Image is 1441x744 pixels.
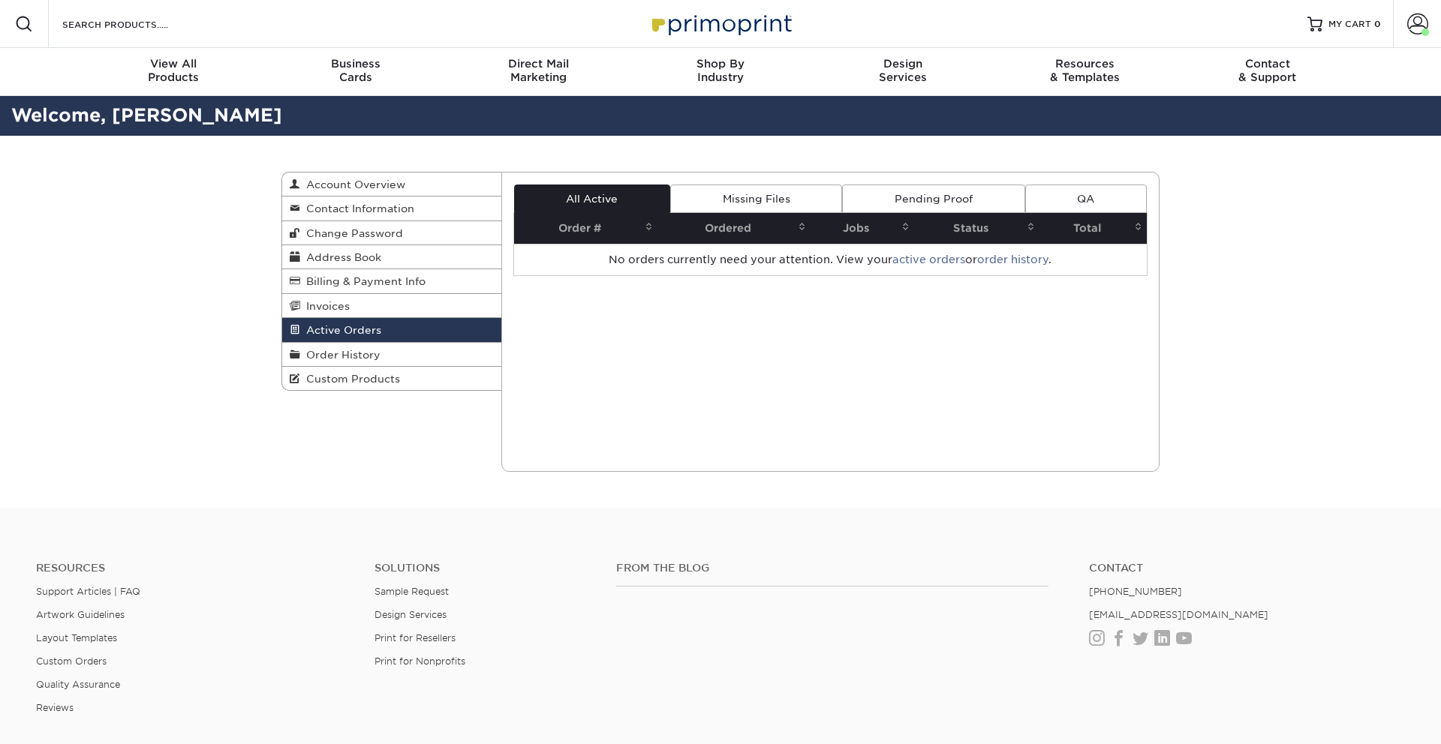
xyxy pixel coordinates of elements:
[36,586,140,597] a: Support Articles | FAQ
[83,57,265,84] div: Products
[61,15,207,33] input: SEARCH PRODUCTS.....
[300,300,350,312] span: Invoices
[300,178,405,190] span: Account Overview
[1374,19,1381,29] span: 0
[1025,184,1147,213] a: QA
[375,609,447,620] a: Design Services
[811,48,994,96] a: DesignServices
[447,48,630,96] a: Direct MailMarketing
[282,221,501,245] a: Change Password
[282,245,501,269] a: Address Book
[447,57,630,70] span: Direct Mail
[265,48,447,96] a: BusinessCards
[616,562,1049,574] h4: From the Blog
[1039,213,1147,244] th: Total
[375,655,465,667] a: Print for Nonprofits
[265,57,447,70] span: Business
[811,213,914,244] th: Jobs
[670,184,842,213] a: Missing Files
[447,57,630,84] div: Marketing
[375,632,456,643] a: Print for Resellers
[282,343,501,367] a: Order History
[36,562,352,574] h4: Resources
[300,251,381,263] span: Address Book
[83,48,265,96] a: View AllProducts
[657,213,811,244] th: Ordered
[300,227,403,239] span: Change Password
[994,57,1176,84] div: & Templates
[282,294,501,318] a: Invoices
[1089,609,1268,620] a: [EMAIL_ADDRESS][DOMAIN_NAME]
[645,7,796,40] img: Primoprint
[36,655,107,667] a: Custom Orders
[375,562,594,574] h4: Solutions
[83,57,265,70] span: View All
[300,202,414,214] span: Contact Information
[630,57,812,70] span: Shop By
[265,57,447,84] div: Cards
[514,244,1148,275] td: No orders currently need your attention. View your or .
[1089,562,1405,574] a: Contact
[811,57,994,70] span: Design
[300,373,400,385] span: Custom Products
[892,253,965,265] a: active orders
[1176,57,1358,70] span: Contact
[630,57,812,84] div: Industry
[514,184,670,213] a: All Active
[282,196,501,220] a: Contact Information
[36,609,125,620] a: Artwork Guidelines
[282,318,501,342] a: Active Orders
[300,349,381,361] span: Order History
[36,702,74,713] a: Reviews
[1176,57,1358,84] div: & Support
[300,275,426,287] span: Billing & Payment Info
[630,48,812,96] a: Shop ByIndustry
[994,48,1176,96] a: Resources& Templates
[842,184,1024,213] a: Pending Proof
[1176,48,1358,96] a: Contact& Support
[914,213,1039,244] th: Status
[811,57,994,84] div: Services
[282,269,501,293] a: Billing & Payment Info
[36,632,117,643] a: Layout Templates
[994,57,1176,70] span: Resources
[1328,18,1371,31] span: MY CART
[300,324,381,336] span: Active Orders
[36,679,120,690] a: Quality Assurance
[375,586,449,597] a: Sample Request
[514,213,657,244] th: Order #
[282,172,501,196] a: Account Overview
[282,367,501,390] a: Custom Products
[977,253,1048,265] a: order history
[1089,586,1182,597] a: [PHONE_NUMBER]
